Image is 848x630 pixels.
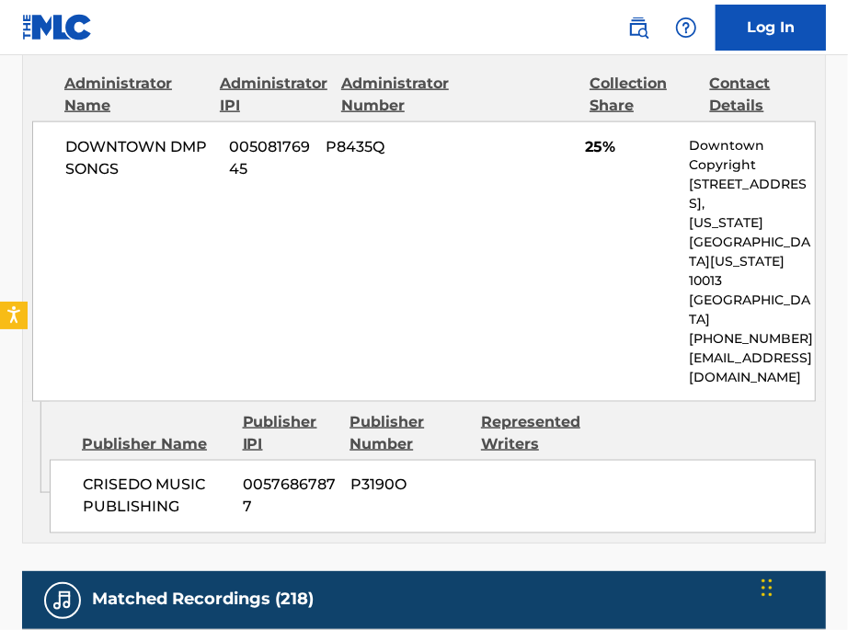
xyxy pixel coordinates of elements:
div: Publisher Name [82,433,229,455]
img: Matched Recordings [52,590,74,612]
div: Administrator IPI [220,73,327,117]
div: Represented Writers [481,411,599,455]
div: Drag [762,560,773,615]
h5: Matched Recordings (218) [92,590,314,611]
iframe: Chat Widget [756,542,848,630]
span: DOWNTOWN DMP SONGS [65,136,215,180]
div: Collection Share [590,73,695,117]
p: [EMAIL_ADDRESS][DOMAIN_NAME] [689,349,815,387]
span: CRISEDO MUSIC PUBLISHING [83,475,229,519]
span: 00576867877 [243,475,336,519]
div: Publisher IPI [243,411,337,455]
div: Administrator Number [341,73,449,117]
p: [PHONE_NUMBER] [689,329,815,349]
img: MLC Logo [22,14,93,40]
p: [STREET_ADDRESS], [689,175,815,213]
span: P3190O [350,475,467,497]
span: 25% [585,136,675,158]
div: Help [668,9,705,46]
p: [US_STATE][GEOGRAPHIC_DATA][US_STATE] 10013 [689,213,815,291]
div: Contact Details [710,73,816,117]
img: help [675,17,697,39]
div: Administrator Name [64,73,206,117]
img: search [627,17,649,39]
a: Log In [716,5,826,51]
p: [GEOGRAPHIC_DATA] [689,291,815,329]
a: Public Search [620,9,657,46]
p: Downtown Copyright [689,136,815,175]
span: 00508176945 [229,136,312,180]
div: Publisher Number [350,411,467,455]
span: P8435Q [326,136,438,158]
